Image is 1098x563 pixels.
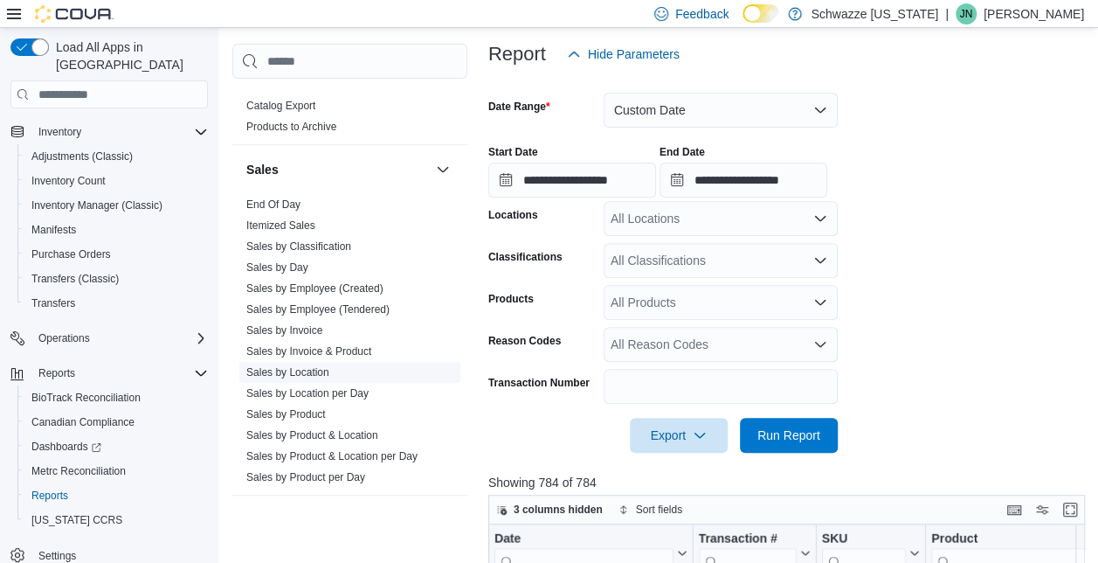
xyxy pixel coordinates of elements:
[31,223,76,237] span: Manifests
[24,485,208,506] span: Reports
[246,408,326,421] a: Sales by Product
[246,303,390,316] a: Sales by Employee (Tendered)
[31,247,111,261] span: Purchase Orders
[24,461,208,482] span: Metrc Reconciliation
[514,503,603,517] span: 3 columns hidden
[246,323,322,337] span: Sales by Invoice
[560,37,687,72] button: Hide Parameters
[246,386,369,400] span: Sales by Location per Day
[24,461,133,482] a: Metrc Reconciliation
[24,436,108,457] a: Dashboards
[31,272,119,286] span: Transfers (Classic)
[659,145,705,159] label: End Date
[3,361,215,386] button: Reports
[17,410,215,434] button: Canadian Compliance
[49,38,208,73] span: Load All Apps in [GEOGRAPHIC_DATA]
[24,219,208,240] span: Manifests
[31,415,135,429] span: Canadian Compliance
[31,198,162,212] span: Inventory Manager (Classic)
[24,170,113,191] a: Inventory Count
[822,532,907,548] div: SKU
[246,449,418,463] span: Sales by Product & Location per Day
[488,376,590,390] label: Transaction Number
[246,407,326,421] span: Sales by Product
[35,5,114,23] img: Cova
[246,344,371,358] span: Sales by Invoice & Product
[24,510,129,531] a: [US_STATE] CCRS
[489,499,610,520] button: 3 columns hidden
[246,261,308,274] a: Sales by Day
[24,387,148,408] a: BioTrack Reconciliation
[956,3,977,24] div: Justin Nau
[246,219,315,232] a: Itemized Sales
[24,293,208,314] span: Transfers
[432,159,453,180] button: Sales
[24,387,208,408] span: BioTrack Reconciliation
[246,471,365,483] a: Sales by Product per Day
[640,418,717,453] span: Export
[24,146,208,167] span: Adjustments (Classic)
[31,391,141,405] span: BioTrack Reconciliation
[945,3,949,24] p: |
[31,363,82,384] button: Reports
[17,508,215,532] button: [US_STATE] CCRS
[38,331,90,345] span: Operations
[17,434,215,459] a: Dashboards
[246,161,279,178] h3: Sales
[24,170,208,191] span: Inventory Count
[604,93,838,128] button: Custom Date
[813,212,827,226] button: Open list of options
[1004,499,1025,520] button: Keyboard shortcuts
[24,244,118,265] a: Purchase Orders
[38,549,76,563] span: Settings
[232,95,467,144] div: Products
[246,282,383,295] a: Sales by Employee (Created)
[246,450,418,462] a: Sales by Product & Location per Day
[24,195,208,216] span: Inventory Manager (Classic)
[17,144,215,169] button: Adjustments (Classic)
[630,418,728,453] button: Export
[740,418,838,453] button: Run Report
[246,219,315,233] span: Itemized Sales
[488,208,538,222] label: Locations
[3,326,215,351] button: Operations
[17,386,215,410] button: BioTrack Reconciliation
[659,163,827,198] input: Press the down key to open a popover containing a calendar.
[31,122,88,142] button: Inventory
[813,337,827,351] button: Open list of options
[1060,499,1081,520] button: Enter fullscreen
[246,161,429,178] button: Sales
[17,218,215,242] button: Manifests
[494,532,673,548] div: Date
[588,45,680,63] span: Hide Parameters
[246,261,308,275] span: Sales by Day
[246,324,322,337] a: Sales by Invoice
[488,250,563,264] label: Classifications
[698,532,796,548] div: Transaction #
[611,499,689,520] button: Sort fields
[232,194,467,495] div: Sales
[246,198,300,212] span: End Of Day
[31,174,106,188] span: Inventory Count
[24,412,142,433] a: Canadian Compliance
[488,145,538,159] label: Start Date
[246,365,329,379] span: Sales by Location
[31,149,133,163] span: Adjustments (Classic)
[17,242,215,267] button: Purchase Orders
[17,169,215,193] button: Inventory Count
[488,100,550,114] label: Date Range
[246,240,351,253] a: Sales by Classification
[17,459,215,483] button: Metrc Reconciliation
[742,4,779,23] input: Dark Mode
[488,334,561,348] label: Reason Codes
[24,268,208,289] span: Transfers (Classic)
[24,195,169,216] a: Inventory Manager (Classic)
[488,44,546,65] h3: Report
[246,345,371,358] a: Sales by Invoice & Product
[24,510,208,531] span: Washington CCRS
[246,387,369,400] a: Sales by Location per Day
[1032,499,1053,520] button: Display options
[31,328,97,349] button: Operations
[246,302,390,316] span: Sales by Employee (Tendered)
